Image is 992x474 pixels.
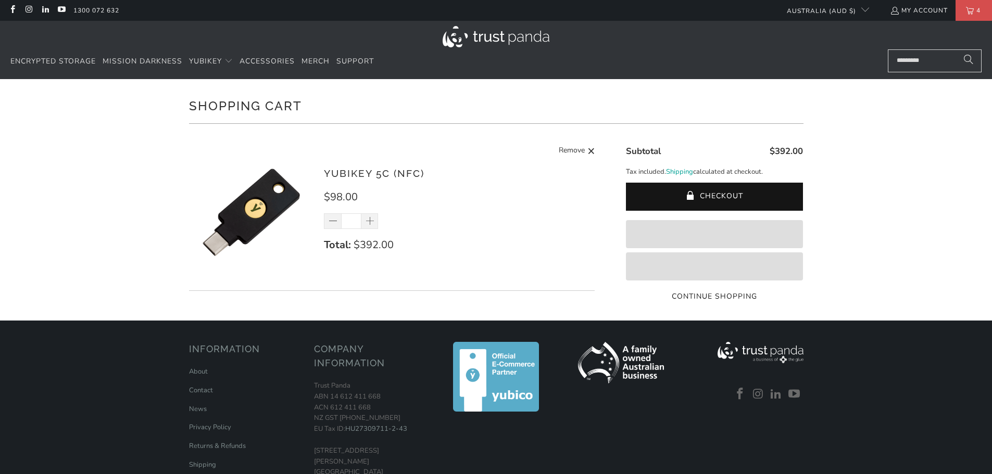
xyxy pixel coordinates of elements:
[559,145,585,158] span: Remove
[24,6,33,15] a: Trust Panda Australia on Instagram
[103,56,182,66] span: Mission Darkness
[626,291,803,302] a: Continue Shopping
[626,166,803,177] p: Tax included. calculated at checkout.
[336,49,374,74] a: Support
[240,56,295,66] span: Accessories
[626,145,661,157] span: Subtotal
[73,5,119,16] a: 1300 072 632
[302,49,330,74] a: Merch
[189,422,231,432] a: Privacy Policy
[750,388,766,401] a: Trust Panda Australia on Instagram
[559,145,595,158] a: Remove
[10,49,96,74] a: Encrypted Storage
[733,388,748,401] a: Trust Panda Australia on Facebook
[336,56,374,66] span: Support
[787,388,802,401] a: Trust Panda Australia on YouTube
[189,49,233,74] summary: YubiKey
[10,49,374,74] nav: Translation missing: en.navigation.header.main_nav
[189,367,208,376] a: About
[345,424,407,433] a: HU27309711-2-43
[57,6,66,15] a: Trust Panda Australia on YouTube
[626,183,803,211] button: Checkout
[41,6,49,15] a: Trust Panda Australia on LinkedIn
[103,49,182,74] a: Mission Darkness
[324,168,424,179] a: YubiKey 5C (NFC)
[302,56,330,66] span: Merch
[666,166,693,177] a: Shipping
[324,190,358,204] span: $98.00
[189,386,213,395] a: Contact
[189,460,216,469] a: Shipping
[890,5,948,16] a: My Account
[189,56,222,66] span: YubiKey
[10,56,96,66] span: Encrypted Storage
[956,49,982,72] button: Search
[189,95,803,116] h1: Shopping Cart
[324,238,351,252] strong: Total:
[443,26,549,47] img: Trust Panda Australia
[888,49,982,72] input: Search...
[189,150,314,275] img: YubiKey 5C (NFC)
[189,404,207,414] a: News
[8,6,17,15] a: Trust Panda Australia on Facebook
[769,388,784,401] a: Trust Panda Australia on LinkedIn
[770,145,803,157] span: $392.00
[240,49,295,74] a: Accessories
[354,238,394,252] span: $392.00
[189,441,246,451] a: Returns & Refunds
